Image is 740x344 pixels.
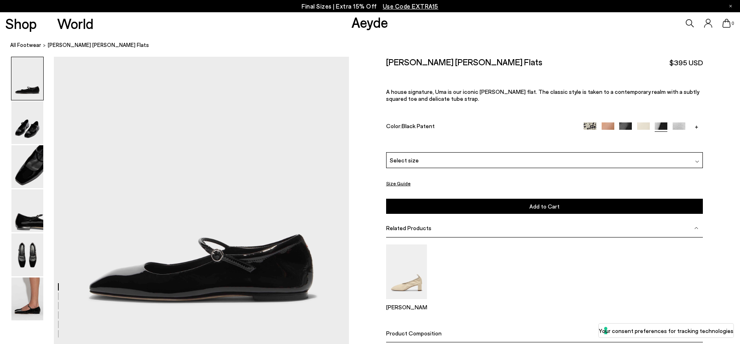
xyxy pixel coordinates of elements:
[669,58,703,68] span: $395 USD
[11,101,43,144] img: Uma Mary-Jane Flats - Image 2
[599,326,733,335] label: Your consent preferences for tracking technologies
[5,16,37,31] a: Shop
[386,330,442,337] span: Product Composition
[386,244,427,299] img: Narissa Ruched Pumps
[599,324,733,337] button: Your consent preferences for tracking technologies
[302,1,438,11] p: Final Sizes | Extra 15% Off
[386,293,427,311] a: Narissa Ruched Pumps [PERSON_NAME]
[402,122,435,129] span: Black Patent
[386,57,542,67] h2: [PERSON_NAME] [PERSON_NAME] Flats
[10,34,740,57] nav: breadcrumb
[386,88,703,102] p: A house signature, Uma is our iconic [PERSON_NAME] flat. The classic style is taken to a contempo...
[11,277,43,320] img: Uma Mary-Jane Flats - Image 6
[695,160,699,164] img: svg%3E
[351,13,388,31] a: Aeyde
[11,145,43,188] img: Uma Mary-Jane Flats - Image 3
[57,16,93,31] a: World
[383,2,438,10] span: Navigate to /collections/ss25-final-sizes
[690,122,703,130] a: +
[386,304,427,311] p: [PERSON_NAME]
[11,233,43,276] img: Uma Mary-Jane Flats - Image 5
[386,178,411,189] button: Size Guide
[11,57,43,100] img: Uma Mary-Jane Flats - Image 1
[694,226,698,230] img: svg%3E
[386,224,431,231] span: Related Products
[11,189,43,232] img: Uma Mary-Jane Flats - Image 4
[386,122,574,132] div: Color:
[10,41,41,49] a: All Footwear
[386,199,703,214] button: Add to Cart
[722,19,731,28] a: 0
[390,156,419,164] span: Select size
[731,21,735,26] span: 0
[529,203,560,210] span: Add to Cart
[48,41,149,49] span: [PERSON_NAME] [PERSON_NAME] Flats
